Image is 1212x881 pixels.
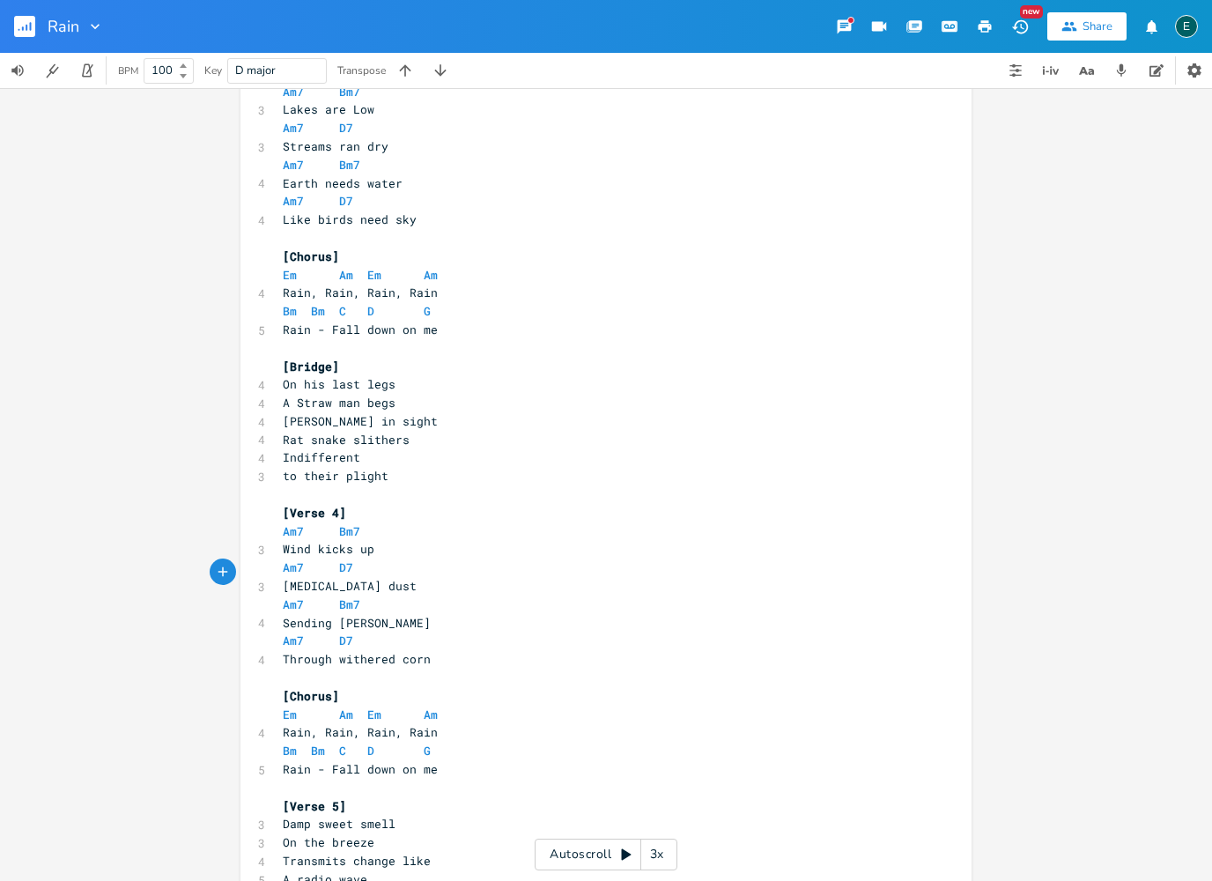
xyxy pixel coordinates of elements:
span: [Verse 5] [283,798,346,814]
span: Am [424,267,438,283]
span: Rain - Fall down on me [283,761,438,777]
span: Am7 [283,523,304,539]
span: Bm7 [339,523,360,539]
button: New [1002,11,1038,42]
span: Am7 [283,559,304,575]
span: Bm [311,743,325,759]
span: A Straw man begs [283,395,395,411]
div: Autoscroll [535,839,677,870]
span: Damp sweet smell [283,816,395,832]
span: Bm [311,303,325,319]
span: Through withered corn [283,651,431,667]
span: [Verse 4] [283,505,346,521]
span: On the breeze [283,834,374,850]
span: D [367,303,374,319]
span: D7 [339,633,353,648]
span: to their plight [283,468,388,484]
span: Earth needs water [283,175,403,191]
div: 3x [641,839,673,870]
span: Like birds need sky [283,211,417,227]
span: Rain, Rain, Rain, Rain [283,724,438,740]
span: D major [235,63,276,78]
span: G [424,743,431,759]
span: Am7 [283,120,304,136]
span: Bm [283,303,297,319]
span: Bm [283,743,297,759]
span: Em [367,267,381,283]
span: Bm7 [339,596,360,612]
span: Bm7 [339,157,360,173]
span: Transmits change like [283,853,431,869]
span: G [424,303,431,319]
span: [Chorus] [283,688,339,704]
span: Rain [48,19,79,34]
span: Rain - Fall down on me [283,322,438,337]
span: D7 [339,120,353,136]
span: Am [339,707,353,722]
span: Em [283,707,297,722]
span: Sending [PERSON_NAME] [283,615,431,631]
span: Am [339,267,353,283]
button: Share [1047,12,1127,41]
button: E [1175,6,1198,47]
span: Indifferent [283,449,360,465]
div: Share [1083,19,1112,34]
span: C [339,303,346,319]
span: D7 [339,193,353,209]
div: Transpose [337,65,386,76]
div: Key [204,65,222,76]
span: [Bridge] [283,359,339,374]
div: New [1020,5,1043,19]
span: [Chorus] [283,248,339,264]
span: Am7 [283,633,304,648]
span: Em [367,707,381,722]
span: Lakes are Low [283,101,374,117]
span: Am7 [283,157,304,173]
span: On his last legs [283,376,395,392]
span: C [339,743,346,759]
span: Am7 [283,193,304,209]
span: Rat snake slithers [283,432,410,448]
span: D7 [339,559,353,575]
div: easlakson [1175,15,1198,38]
span: [MEDICAL_DATA] dust [283,578,417,594]
span: Am7 [283,84,304,100]
span: Rain, Rain, Rain, Rain [283,285,438,300]
span: Wind kicks up [283,541,374,557]
span: D [367,743,374,759]
span: Am [424,707,438,722]
span: Streams ran dry [283,138,388,154]
div: BPM [118,66,138,76]
span: Bm7 [339,84,360,100]
span: Em [283,267,297,283]
span: [PERSON_NAME] in sight [283,413,438,429]
span: Am7 [283,596,304,612]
